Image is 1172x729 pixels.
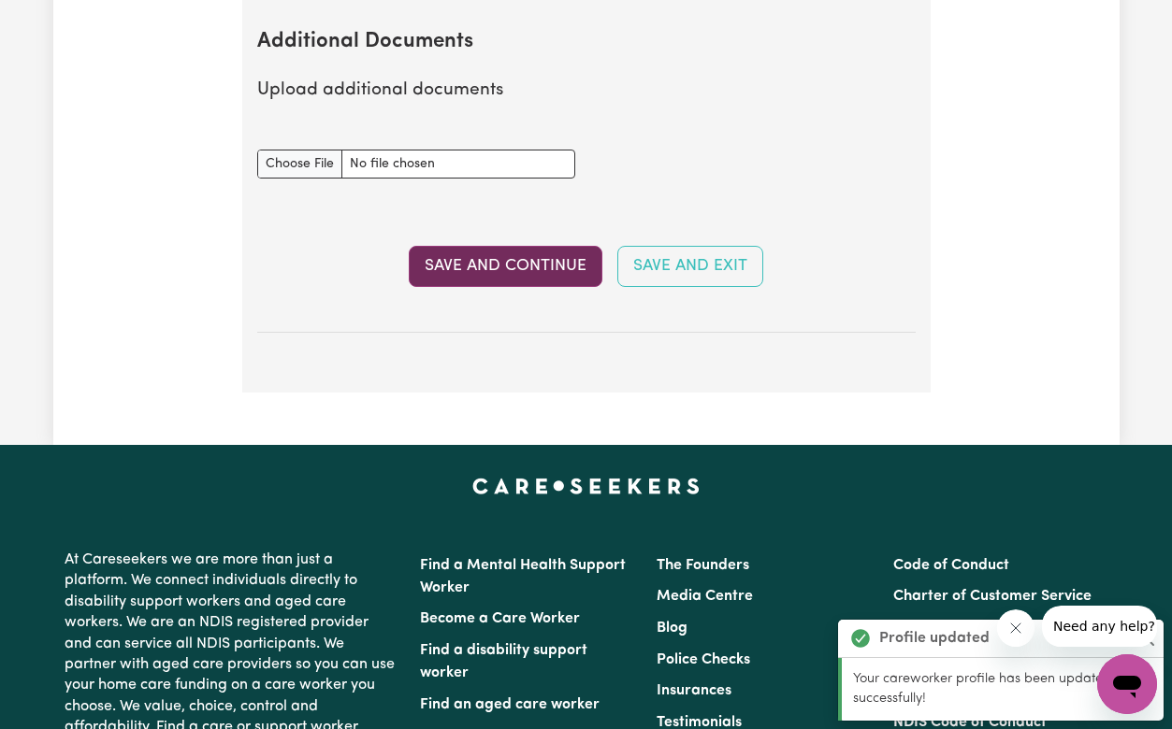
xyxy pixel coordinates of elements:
p: Upload additional documents [257,78,916,105]
a: Become a Care Worker [420,611,580,626]
a: Charter of Customer Service [893,589,1092,604]
a: The Founders [657,558,749,573]
a: Code of Conduct [893,558,1009,573]
a: Find a disability support worker [420,643,587,680]
h2: Additional Documents [257,30,916,55]
a: Careseekers home page [472,479,700,493]
a: Find a Mental Health Support Worker [420,558,626,595]
strong: Profile updated [879,627,990,650]
iframe: Button to launch messaging window [1097,654,1157,714]
a: Blog [657,621,687,636]
iframe: Close message [997,609,1035,647]
a: Police Checks [657,652,750,667]
a: Media Centre [657,589,753,604]
a: Insurances [657,683,731,698]
button: Save and Exit [617,246,763,287]
button: Save and Continue [409,246,602,287]
iframe: Message from company [1042,606,1157,647]
a: Find an aged care worker [420,697,600,712]
p: Your careworker profile has been updated successfully! [853,669,1152,709]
